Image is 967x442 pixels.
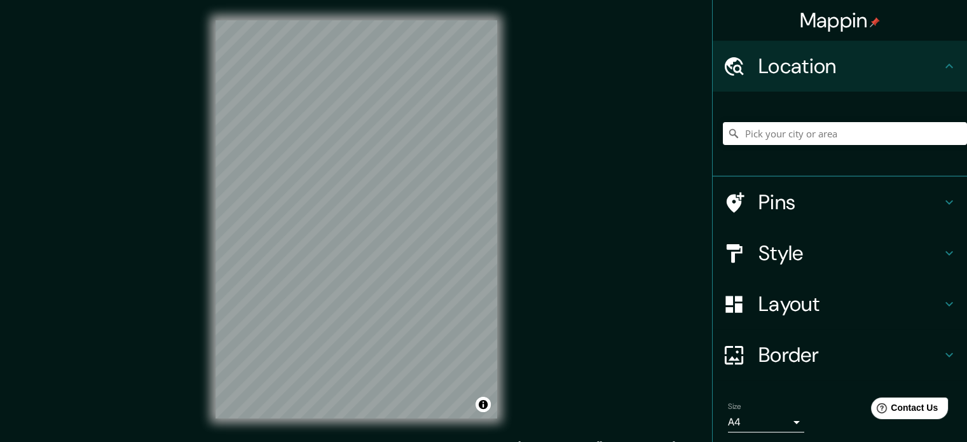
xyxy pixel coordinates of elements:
[476,397,491,412] button: Toggle attribution
[800,8,881,33] h4: Mappin
[713,329,967,380] div: Border
[758,240,942,266] h4: Style
[713,279,967,329] div: Layout
[870,17,880,27] img: pin-icon.png
[728,401,741,412] label: Size
[723,122,967,145] input: Pick your city or area
[758,190,942,215] h4: Pins
[216,20,497,418] canvas: Map
[728,412,804,432] div: A4
[758,53,942,79] h4: Location
[713,177,967,228] div: Pins
[854,392,953,428] iframe: Help widget launcher
[758,342,942,368] h4: Border
[713,228,967,279] div: Style
[758,291,942,317] h4: Layout
[713,41,967,92] div: Location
